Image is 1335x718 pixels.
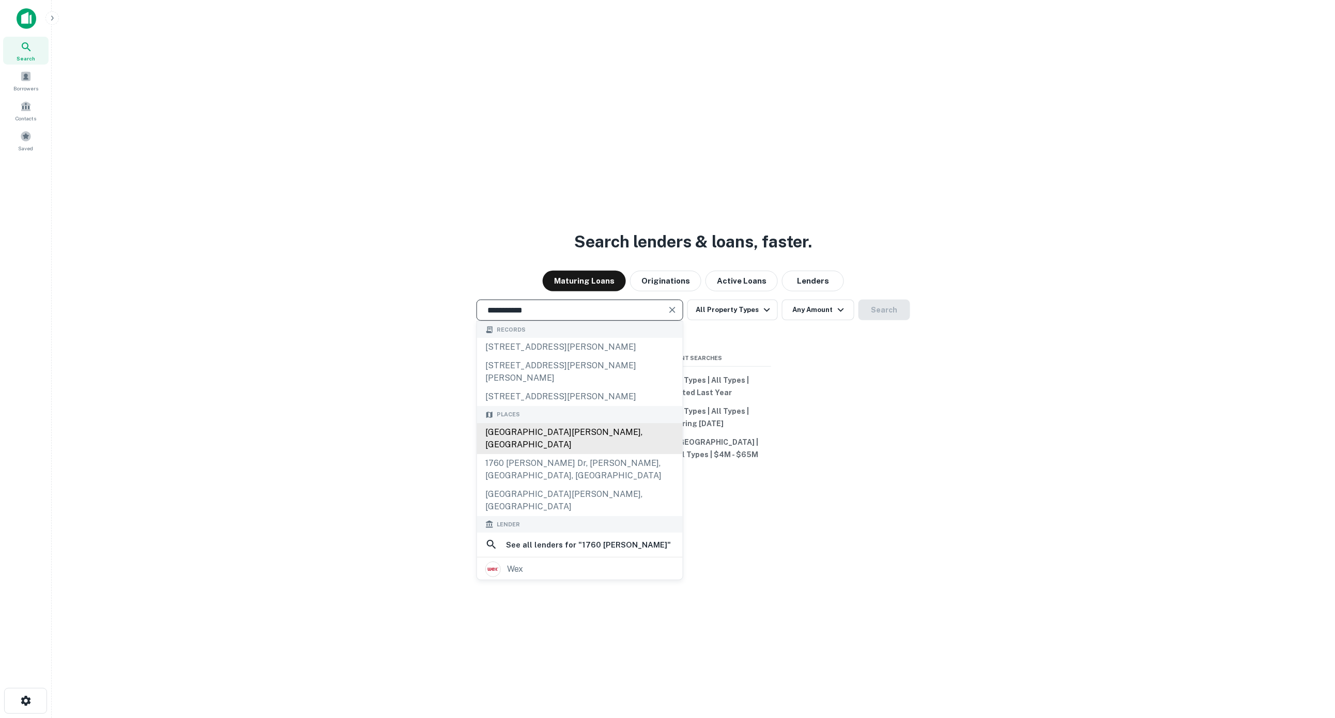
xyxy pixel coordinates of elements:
a: wex [477,558,683,580]
button: Maturing Loans [543,271,626,291]
a: Search [3,37,49,65]
div: 1760 [PERSON_NAME] Dr, [PERSON_NAME], [GEOGRAPHIC_DATA], [GEOGRAPHIC_DATA] [477,454,683,485]
span: Places [497,411,520,419]
button: Clear [665,303,680,317]
h3: Search lenders & loans, faster. [575,229,812,254]
iframe: Chat Widget [1283,635,1335,685]
span: Records [497,325,526,334]
span: Lender [497,520,520,529]
div: [STREET_ADDRESS][PERSON_NAME] [477,338,683,357]
button: Active Loans [705,271,778,291]
button: Any Amount [782,300,854,320]
img: picture [486,562,500,576]
div: [GEOGRAPHIC_DATA][PERSON_NAME], [GEOGRAPHIC_DATA] [477,485,683,516]
h6: See all lenders for " 1760 [PERSON_NAME] " [506,539,671,551]
div: [STREET_ADDRESS][PERSON_NAME][PERSON_NAME] [477,357,683,388]
img: capitalize-icon.png [17,8,36,29]
button: All Property Types [687,300,777,320]
button: [US_STATE], [GEOGRAPHIC_DATA] | Hospitality | All Types | $4M - $65M [616,433,771,464]
span: Contacts [16,114,36,122]
a: Borrowers [3,67,49,95]
button: Originations [630,271,701,291]
span: Recent Searches [616,354,771,363]
a: Contacts [3,97,49,124]
div: wex [507,561,523,577]
button: Lenders [782,271,844,291]
button: All Property Types | All Types | Maturing [DATE] [616,402,771,433]
div: [STREET_ADDRESS][PERSON_NAME] [477,388,683,407]
div: [GEOGRAPHIC_DATA][PERSON_NAME], [GEOGRAPHIC_DATA] [477,423,683,454]
span: Search [17,54,35,63]
button: All Property Types | All Types | Originated Last Year [616,371,771,402]
span: Borrowers [13,84,38,92]
a: Saved [3,127,49,154]
span: Saved [19,144,34,152]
